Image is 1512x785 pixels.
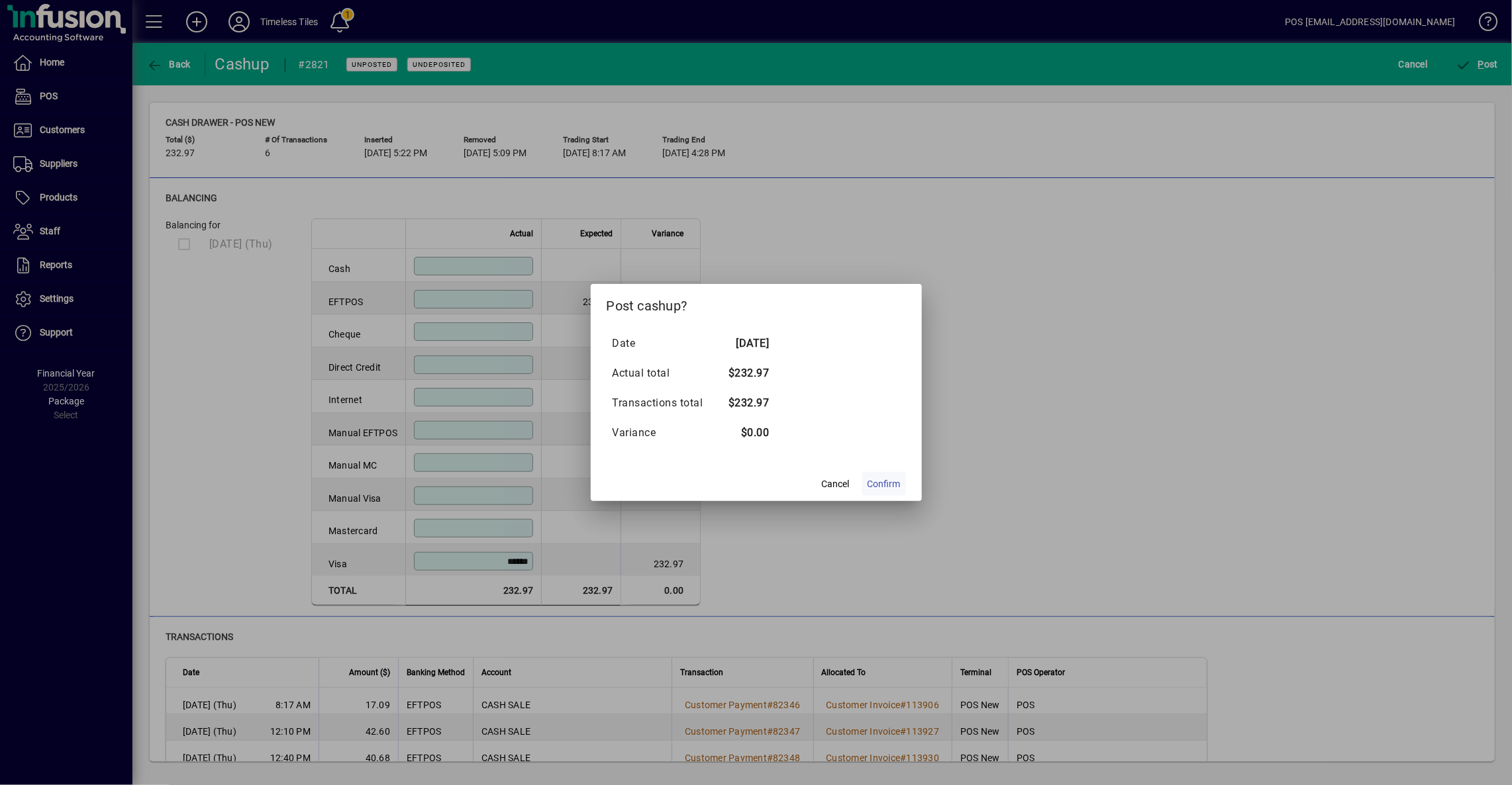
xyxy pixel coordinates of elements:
[815,472,857,496] button: Cancel
[612,328,717,358] td: Date
[612,358,717,388] td: Actual total
[862,472,906,496] button: Confirm
[717,328,770,358] td: [DATE]
[612,388,717,418] td: Transactions total
[717,358,770,388] td: $232.97
[717,418,770,447] td: $0.00
[868,477,901,491] span: Confirm
[591,284,922,322] h2: Post cashup?
[822,477,850,491] span: Cancel
[612,418,717,447] td: Variance
[717,388,770,418] td: $232.97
